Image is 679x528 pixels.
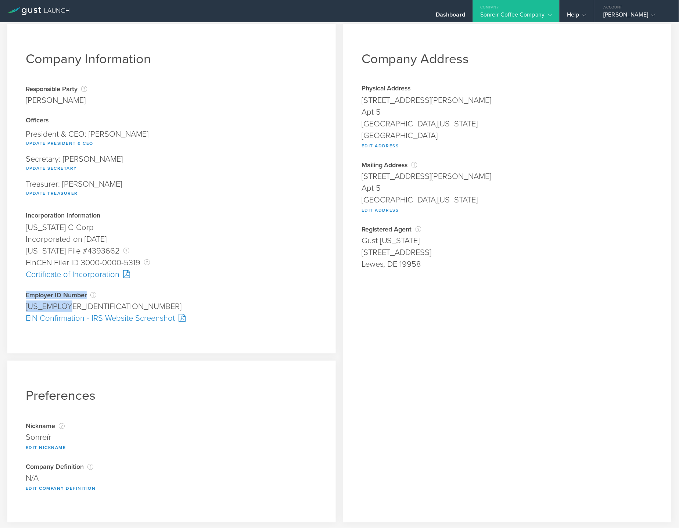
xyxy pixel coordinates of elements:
[26,388,317,404] h1: Preferences
[26,423,317,430] div: Nickname
[362,85,653,93] div: Physical Address
[362,258,653,270] div: Lewes, DE 19958
[26,432,317,443] div: Sonreír
[362,194,653,206] div: [GEOGRAPHIC_DATA][US_STATE]
[362,247,653,258] div: [STREET_ADDRESS]
[26,257,317,269] div: FinCEN Filer ID 3000-0000-5319
[362,130,653,141] div: [GEOGRAPHIC_DATA]
[362,206,399,215] button: Edit Address
[362,51,653,67] h1: Company Address
[26,94,87,106] div: [PERSON_NAME]
[26,463,317,471] div: Company Definition
[362,118,653,130] div: [GEOGRAPHIC_DATA][US_STATE]
[26,85,87,93] div: Responsible Party
[26,176,317,201] div: Treasurer: [PERSON_NAME]
[26,312,317,324] div: EIN Confirmation - IRS Website Screenshot
[26,164,77,173] button: Update Secretary
[567,11,587,22] div: Help
[26,126,317,151] div: President & CEO: [PERSON_NAME]
[362,182,653,194] div: Apt 5
[362,170,653,182] div: [STREET_ADDRESS][PERSON_NAME]
[26,51,317,67] h1: Company Information
[362,94,653,106] div: [STREET_ADDRESS][PERSON_NAME]
[26,117,317,125] div: Officers
[642,493,679,528] iframe: Chat Widget
[362,161,653,169] div: Mailing Address
[26,151,317,176] div: Secretary: [PERSON_NAME]
[362,235,653,247] div: Gust [US_STATE]
[362,106,653,118] div: Apt 5
[26,473,317,484] div: N/A
[26,222,317,233] div: [US_STATE] C-Corp
[26,301,317,312] div: [US_EMPLOYER_IDENTIFICATION_NUMBER]
[436,11,465,22] div: Dashboard
[26,269,317,280] div: Certificate of Incorporation
[26,443,66,452] button: Edit Nickname
[480,11,552,22] div: Sonreir Coffee Company
[26,233,317,245] div: Incorporated on [DATE]
[26,139,93,148] button: Update President & CEO
[26,189,78,198] button: Update Treasurer
[26,212,317,220] div: Incorporation Information
[604,11,666,22] div: [PERSON_NAME]
[26,245,317,257] div: [US_STATE] File #4393662
[26,484,96,493] button: Edit Company Definition
[362,226,653,233] div: Registered Agent
[26,291,317,299] div: Employer ID Number
[362,141,399,150] button: Edit Address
